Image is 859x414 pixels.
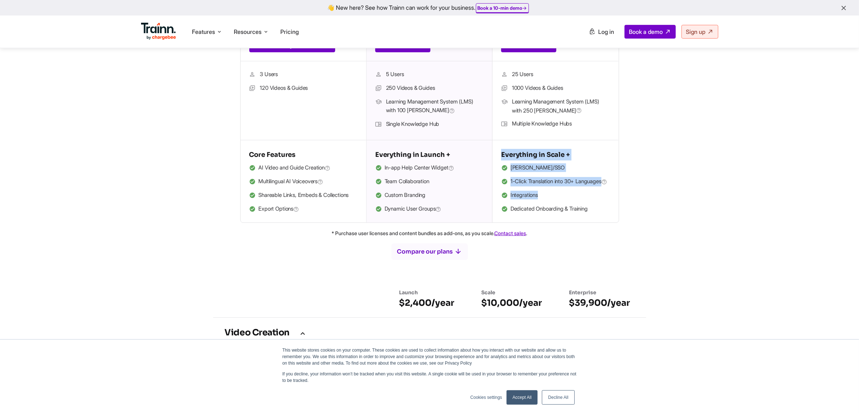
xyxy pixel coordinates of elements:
[495,230,526,236] a: Contact sales
[585,25,619,38] a: Log in
[629,28,663,35] span: Book a demo
[478,5,523,11] b: Book a 10-min demo
[385,163,454,173] span: In-app Help Center Widget
[192,28,215,36] span: Features
[501,163,610,173] li: [PERSON_NAME]/SSO
[569,289,597,296] span: Enterprise
[510,177,607,186] span: 1-Click Translation into 30+ Languages
[375,177,483,186] li: Team Collaboration
[375,70,483,79] li: 5 Users
[141,23,176,40] img: Trainn Logo
[599,28,614,35] span: Log in
[249,149,358,160] h5: Core Features
[481,297,546,309] h6: $10,000/year
[225,329,635,337] h3: Video Creation
[282,347,577,366] p: This website stores cookies on your computer. These cookies are used to collect information about...
[282,371,577,384] p: If you decline, your information won’t be tracked when you visit this website. A single cookie wi...
[624,25,676,39] a: Book a demo
[375,191,483,200] li: Custom Branding
[280,28,299,35] a: Pricing
[375,84,483,93] li: 250 Videos & Guides
[258,163,330,173] span: AI Video and Guide Creation
[385,204,442,214] span: Dynamic User Groups
[234,28,262,36] span: Resources
[258,177,323,186] span: Multilingual AI Voiceovers
[512,97,610,115] span: Learning Management System (LMS) with 250 [PERSON_NAME]
[507,390,538,405] a: Accept All
[170,229,689,238] p: * Purchase user licenses and content bundles as add-ons, as you scale. .
[542,390,574,405] a: Decline All
[569,297,635,309] h6: $39,900/year
[470,394,502,401] a: Cookies settings
[375,149,483,160] h5: Everything in Launch +
[501,191,610,200] li: Integrations
[4,4,855,11] div: 👋 New here? See how Trainn can work for your business.
[249,191,358,200] li: Shareable Links, Embeds & Collections
[258,204,299,214] span: Export Options
[681,25,718,39] a: Sign up
[501,119,610,129] li: Multiple Knowledge Hubs
[501,84,610,93] li: 1000 Videos & Guides
[478,5,527,11] a: Book a 10-min demo→
[249,70,358,79] li: 3 Users
[399,297,458,309] h6: $2,400/year
[481,289,495,296] span: Scale
[375,120,483,129] li: Single Knowledge Hub
[501,204,610,214] li: Dedicated Onboarding & Training
[249,84,358,93] li: 120 Videos & Guides
[501,70,610,79] li: 25 Users
[391,243,468,260] button: Compare our plans
[399,289,418,296] span: Launch
[386,97,483,115] span: Learning Management System (LMS) with 100 [PERSON_NAME]
[501,149,610,160] h5: Everything in Scale +
[686,28,706,35] span: Sign up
